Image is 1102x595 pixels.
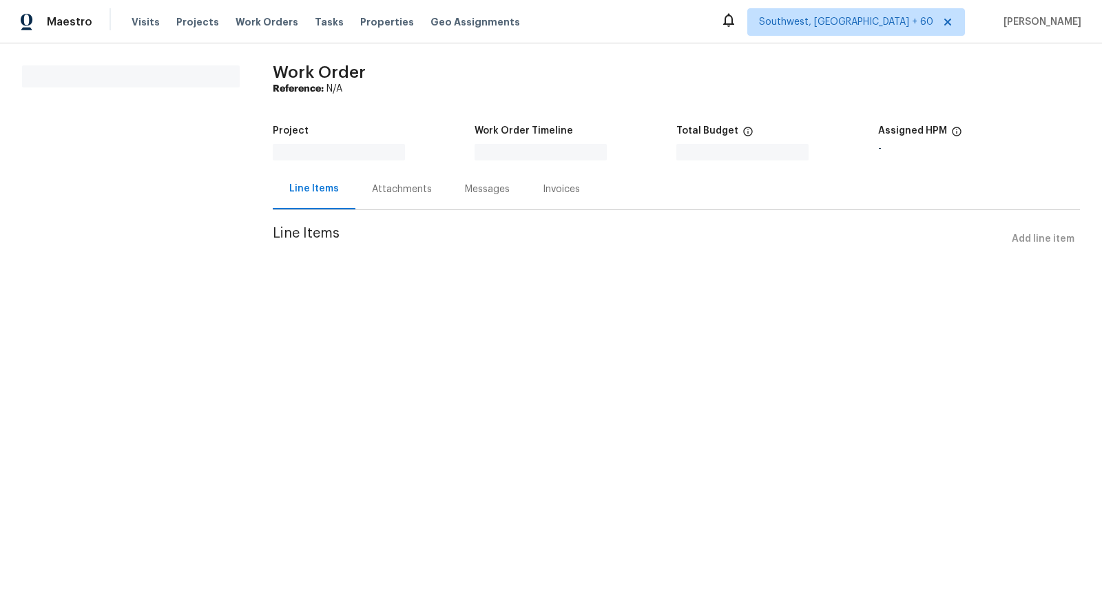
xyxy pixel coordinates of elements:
[998,15,1081,29] span: [PERSON_NAME]
[951,126,962,144] span: The hpm assigned to this work order.
[372,182,432,196] div: Attachments
[878,144,1080,154] div: -
[273,227,1006,252] span: Line Items
[47,15,92,29] span: Maestro
[543,182,580,196] div: Invoices
[236,15,298,29] span: Work Orders
[430,15,520,29] span: Geo Assignments
[759,15,933,29] span: Southwest, [GEOGRAPHIC_DATA] + 60
[289,182,339,196] div: Line Items
[676,126,738,136] h5: Total Budget
[315,17,344,27] span: Tasks
[742,126,753,144] span: The total cost of line items that have been proposed by Opendoor. This sum includes line items th...
[475,126,573,136] h5: Work Order Timeline
[273,64,366,81] span: Work Order
[273,126,309,136] h5: Project
[273,82,1080,96] div: N/A
[878,126,947,136] h5: Assigned HPM
[465,182,510,196] div: Messages
[132,15,160,29] span: Visits
[176,15,219,29] span: Projects
[273,84,324,94] b: Reference:
[360,15,414,29] span: Properties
